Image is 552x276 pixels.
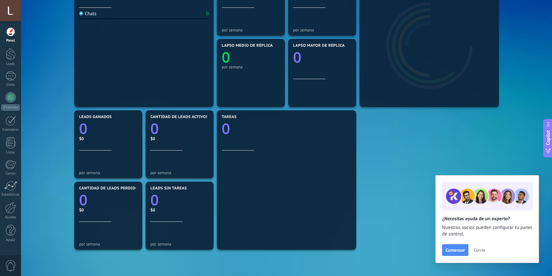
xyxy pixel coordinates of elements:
a: 0 [79,190,137,210]
span: Leads sin tareas [150,186,187,191]
div: por semana [222,28,280,32]
div: por semana [79,242,137,246]
div: Ajustes [1,215,20,220]
span: Lapso mayor de réplica [293,43,345,48]
div: $0 [79,207,137,213]
span: Cantidad de leads activos [150,115,208,119]
text: 0 [79,190,88,210]
div: por semana [150,170,209,175]
div: por semana [150,242,209,246]
a: 0 [79,119,137,138]
div: Ayuda [1,238,20,242]
text: 0 [150,119,159,138]
h2: ¿Necesitas ayuda de un experto? [442,216,532,222]
div: Leads [1,62,20,66]
a: 0 [222,119,351,138]
div: Listas [1,150,20,155]
div: Panel [1,39,20,43]
img: Chats [79,11,83,16]
button: Comenzar [442,244,468,256]
div: Chats [1,83,20,87]
span: Copilot [545,130,551,145]
span: Comenzar [446,248,465,252]
div: por semana [293,28,351,32]
div: $0 [79,136,137,141]
text: 0 [293,47,301,67]
a: 0 [150,119,209,138]
span: Cantidad de leads perdidos [79,186,141,191]
div: $0 [150,207,209,213]
span: Tareas [222,115,237,119]
text: 0 [222,47,230,67]
div: Estadísticas [1,193,20,197]
text: 0 [222,119,230,138]
text: 0 [150,190,159,210]
span: Leads ganados [79,115,112,119]
div: Calendario [1,128,20,132]
div: WhatsApp [1,104,20,111]
div: por semana [79,170,137,175]
span: Lapso medio de réplica [222,43,273,48]
a: 0 [150,190,209,210]
button: Cerrar [471,245,488,255]
div: $0 [150,136,209,141]
div: 0 [206,11,209,17]
div: por semana [222,65,280,69]
span: Cerrar [474,248,485,252]
text: 0 [79,119,88,138]
div: Chats [79,11,97,17]
div: Correo [1,172,20,176]
span: Nuestros socios pueden configurar tu panel de control. [442,224,532,237]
